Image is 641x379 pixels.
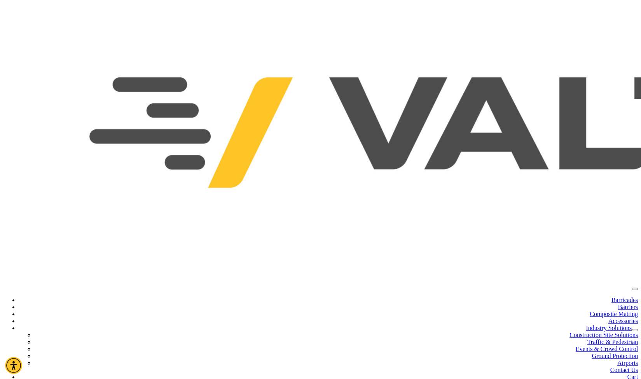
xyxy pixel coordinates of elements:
[576,346,638,352] a: Events & Crowd Control
[610,367,638,373] a: Contact Us
[617,360,638,366] a: Airports
[632,329,638,331] button: dropdown toggle
[569,332,638,338] a: Construction Site Solutions
[592,353,638,359] a: Ground Protection
[5,357,22,374] div: Accessibility Menu
[632,288,638,290] button: menu toggle
[611,297,638,303] a: Barricades
[587,339,638,345] a: Traffic & Pedestrian
[618,304,638,310] a: Barriers
[608,318,638,324] a: Accessories
[590,311,638,317] a: Composite Matting
[586,325,632,331] a: Industry Solutions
